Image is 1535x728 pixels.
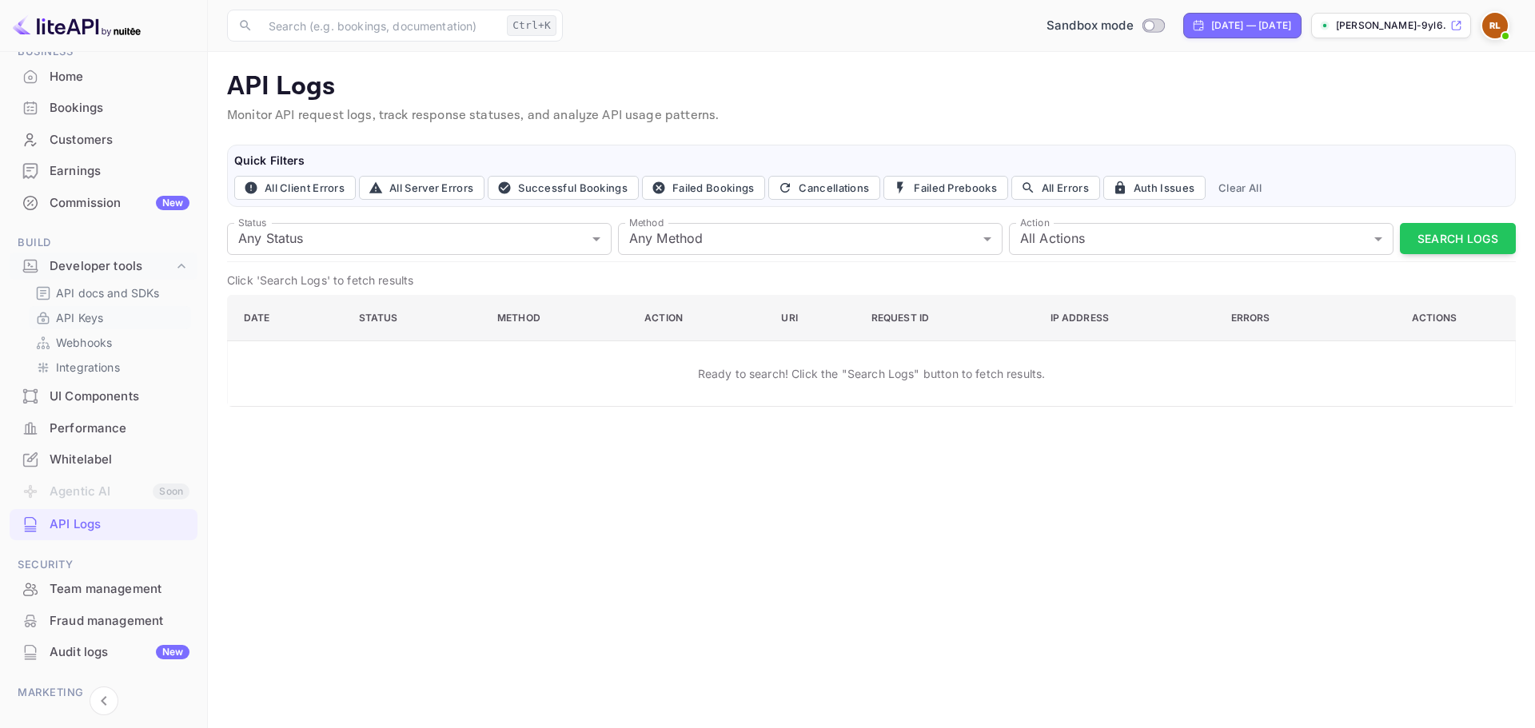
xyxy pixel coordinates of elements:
div: Audit logs [50,643,189,662]
div: Team management [10,574,197,605]
span: Sandbox mode [1047,17,1134,35]
div: Ctrl+K [507,15,556,36]
div: API docs and SDKs [29,281,191,304]
a: Audit logsNew [10,637,197,666]
a: Team management [10,574,197,603]
div: Earnings [50,162,189,181]
div: CommissionNew [10,188,197,219]
div: Whitelabel [50,451,189,469]
div: Fraud management [10,606,197,637]
div: Developer tools [10,253,197,280]
div: Bookings [50,99,189,117]
button: All Errors [1011,176,1100,200]
button: Search Logs [1400,223,1516,254]
div: Home [50,68,189,86]
button: Collapse navigation [90,686,118,715]
a: API Keys [35,309,185,326]
div: Any Method [618,223,1003,255]
div: New [156,196,189,210]
div: Commission [50,194,189,213]
div: New [156,645,189,659]
th: Action [632,295,768,340]
div: Any Status [227,223,612,255]
div: Promo codes [50,708,189,726]
a: CommissionNew [10,188,197,217]
a: Webhooks [35,334,185,351]
a: Customers [10,125,197,154]
th: Request ID [859,295,1038,340]
div: Integrations [29,356,191,379]
div: API Logs [50,515,189,534]
label: Method [629,216,664,229]
button: Successful Bookings [488,176,639,200]
div: Webhooks [29,331,191,354]
h6: Quick Filters [234,152,1509,169]
img: LiteAPI logo [13,13,141,38]
a: API Logs [10,509,197,539]
a: API docs and SDKs [35,284,185,301]
a: UI Components [10,381,197,411]
p: Monitor API request logs, track response statuses, and analyze API usage patterns. [227,106,1516,125]
div: Performance [50,420,189,438]
div: Performance [10,413,197,444]
p: Click 'Search Logs' to fetch results [227,272,1516,288]
div: Fraud management [50,612,189,631]
a: Integrations [35,359,185,376]
div: Customers [10,125,197,156]
div: Customers [50,131,189,149]
th: Method [484,295,632,340]
div: All Actions [1009,223,1393,255]
button: Cancellations [768,176,880,200]
a: Bookings [10,93,197,122]
th: URI [768,295,858,340]
p: API Keys [56,309,103,326]
div: Developer tools [50,257,173,276]
button: Failed Prebooks [883,176,1008,200]
button: Auth Issues [1103,176,1206,200]
th: Date [228,295,346,340]
label: Action [1020,216,1050,229]
span: Marketing [10,684,197,702]
a: Fraud management [10,606,197,635]
button: All Server Errors [359,176,484,200]
p: Webhooks [56,334,112,351]
div: Whitelabel [10,444,197,475]
div: Earnings [10,156,197,187]
a: Home [10,62,197,91]
div: Team management [50,580,189,599]
a: Performance [10,413,197,443]
span: Build [10,234,197,252]
div: UI Components [10,381,197,412]
p: [PERSON_NAME]-9yl6... [1336,18,1447,33]
img: riccardo lazzarin [1482,13,1508,38]
div: UI Components [50,388,189,406]
div: [DATE] — [DATE] [1211,18,1291,33]
span: Business [10,43,197,61]
a: Whitelabel [10,444,197,474]
button: Clear All [1212,176,1268,200]
button: All Client Errors [234,176,356,200]
span: Security [10,556,197,574]
p: Integrations [56,359,120,376]
th: Actions [1357,295,1515,340]
input: Search (e.g. bookings, documentation) [259,10,500,42]
div: Bookings [10,93,197,124]
label: Status [238,216,266,229]
th: IP Address [1038,295,1218,340]
a: Earnings [10,156,197,185]
div: Switch to Production mode [1040,17,1170,35]
p: API docs and SDKs [56,284,160,301]
th: Status [346,295,484,340]
p: Ready to search! Click the "Search Logs" button to fetch results. [698,365,1046,382]
div: API Keys [29,306,191,329]
button: Failed Bookings [642,176,766,200]
th: Errors [1218,295,1357,340]
p: API Logs [227,71,1516,103]
div: Home [10,62,197,93]
div: API Logs [10,509,197,540]
div: Audit logsNew [10,637,197,668]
